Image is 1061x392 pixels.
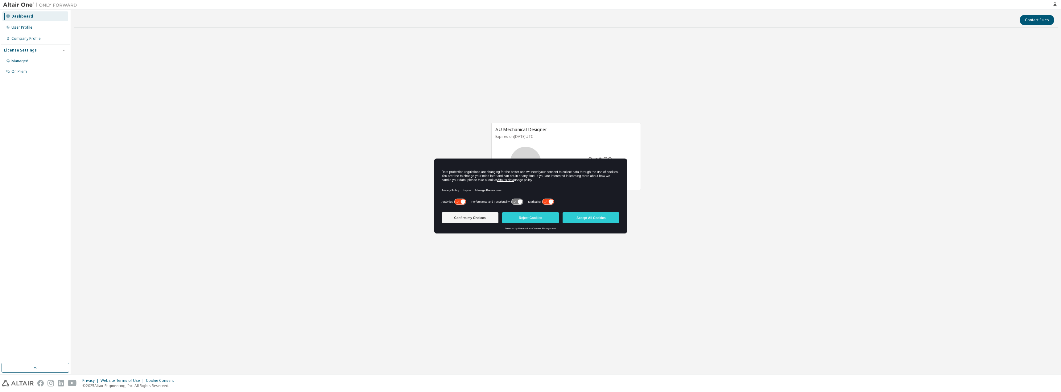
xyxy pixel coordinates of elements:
[68,380,77,386] img: youtube.svg
[37,380,44,386] img: facebook.svg
[11,69,27,74] div: On Prem
[11,36,41,41] div: Company Profile
[1020,15,1054,25] button: Contact Sales
[11,25,32,30] div: User Profile
[58,380,64,386] img: linkedin.svg
[47,380,54,386] img: instagram.svg
[4,48,37,53] div: License Settings
[588,154,612,165] p: 0 of 30
[11,14,33,19] div: Dashboard
[82,383,178,388] p: © 2025 Altair Engineering, Inc. All Rights Reserved.
[82,378,101,383] div: Privacy
[495,134,635,139] p: Expires on [DATE] UTC
[495,126,547,132] span: AU Mechanical Designer
[146,378,178,383] div: Cookie Consent
[3,2,80,8] img: Altair One
[101,378,146,383] div: Website Terms of Use
[11,59,28,64] div: Managed
[2,380,34,386] img: altair_logo.svg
